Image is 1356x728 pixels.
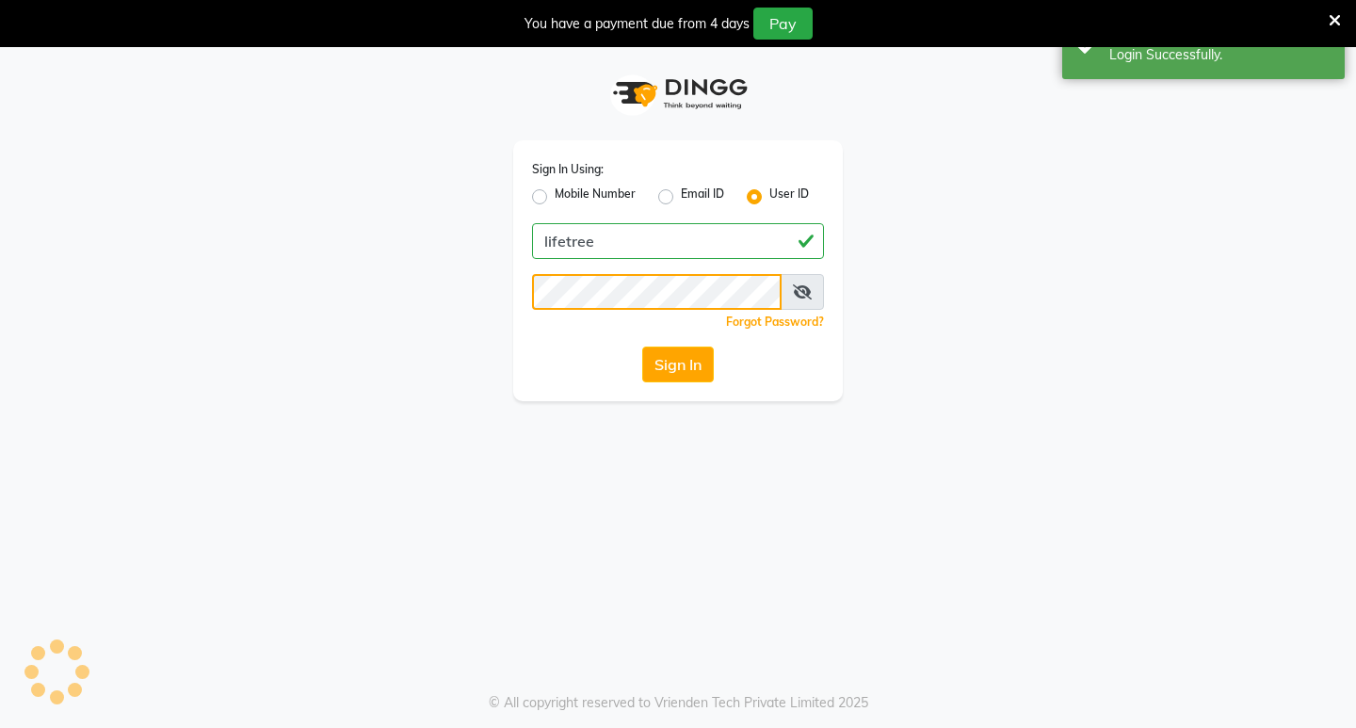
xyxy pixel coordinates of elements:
button: Pay [753,8,813,40]
div: You have a payment due from 4 days [525,14,750,34]
label: Email ID [681,186,724,208]
label: Mobile Number [555,186,636,208]
label: Sign In Using: [532,161,604,178]
input: Username [532,223,824,259]
button: Sign In [642,347,714,382]
img: logo1.svg [603,66,753,121]
div: Login Successfully. [1109,45,1331,65]
a: Forgot Password? [726,315,824,329]
label: User ID [769,186,809,208]
input: Username [532,274,782,310]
